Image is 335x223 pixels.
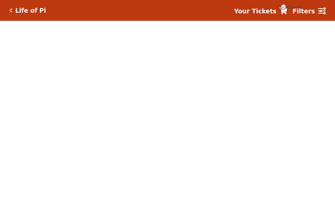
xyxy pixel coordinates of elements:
[9,8,12,13] a: Click here to go back to filters
[234,7,287,16] a: Your Tickets {{cartCount}}
[280,4,286,10] span: {{cartCount}}
[15,7,46,14] h5: Life of Pi
[292,7,326,16] a: Filters
[234,7,277,15] strong: Your Tickets
[292,7,315,15] strong: Filters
